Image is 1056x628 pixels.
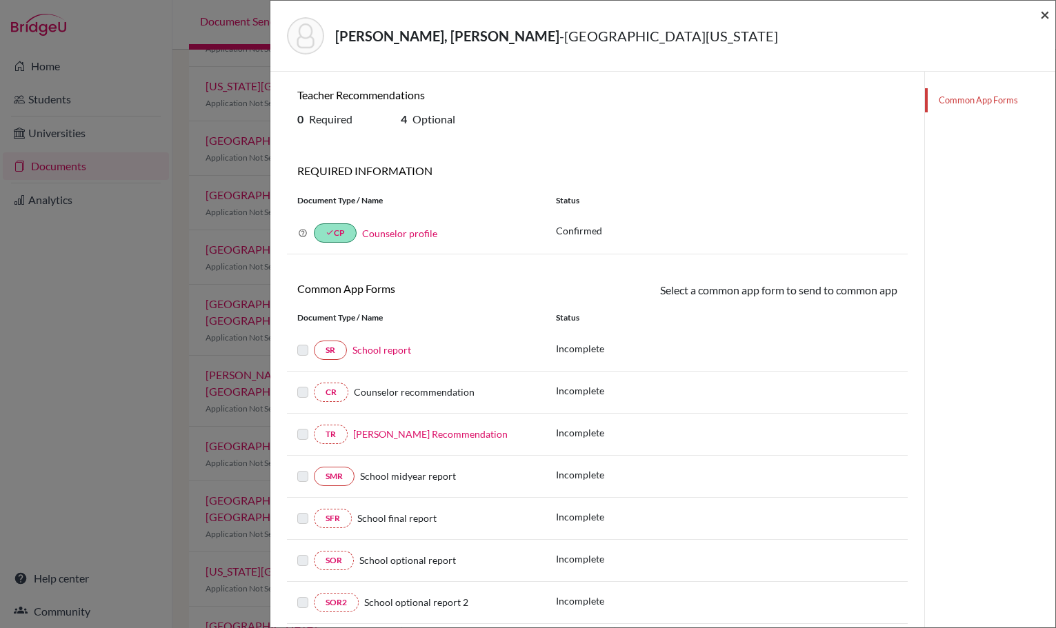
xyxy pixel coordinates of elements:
[357,512,437,524] span: School final report
[314,509,352,528] a: SFR
[314,593,359,612] a: SOR2
[287,194,546,207] div: Document Type / Name
[297,282,587,295] h6: Common App Forms
[556,383,604,398] p: Incomplete
[556,467,604,482] p: Incomplete
[314,383,348,402] a: CR
[314,467,355,486] a: SMR
[546,312,908,324] div: Status
[1040,6,1050,23] button: Close
[556,341,604,356] p: Incomplete
[597,282,908,301] div: Select a common app form to send to common app
[353,428,508,440] a: [PERSON_NAME] Recommendation
[559,28,778,44] span: - [GEOGRAPHIC_DATA][US_STATE]
[309,112,352,125] span: Required
[556,594,604,608] p: Incomplete
[360,470,456,482] span: School midyear report
[314,425,348,444] a: TR
[314,223,357,243] a: doneCP
[925,88,1055,112] a: Common App Forms
[556,223,897,238] p: Confirmed
[412,112,455,125] span: Optional
[359,554,456,566] span: School optional report
[352,344,411,356] a: School report
[326,228,334,236] i: done
[297,88,587,101] h6: Teacher Recommendations
[297,112,303,125] b: 0
[1040,4,1050,24] span: ×
[546,194,908,207] div: Status
[556,425,604,440] p: Incomplete
[314,551,354,570] a: SOR
[362,227,437,239] a: Counselor profile
[335,28,559,44] strong: [PERSON_NAME], [PERSON_NAME]
[364,596,468,608] span: School optional report 2
[354,386,475,398] span: Counselor recommendation
[556,551,604,566] p: Incomplete
[287,164,908,177] h6: REQUIRED INFORMATION
[556,509,604,524] p: Incomplete
[287,312,546,324] div: Document Type / Name
[401,112,407,125] b: 4
[314,341,347,360] a: SR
